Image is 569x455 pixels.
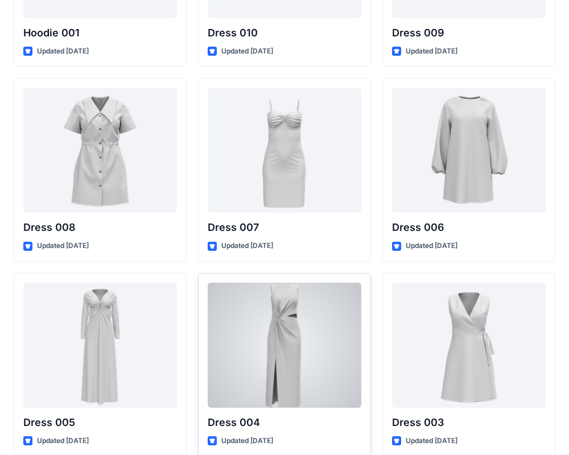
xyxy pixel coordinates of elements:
[37,435,89,447] p: Updated [DATE]
[208,415,361,431] p: Dress 004
[37,240,89,252] p: Updated [DATE]
[392,283,546,408] a: Dress 003
[392,25,546,41] p: Dress 009
[392,415,546,431] p: Dress 003
[208,283,361,408] a: Dress 004
[23,283,177,408] a: Dress 005
[23,415,177,431] p: Dress 005
[406,435,457,447] p: Updated [DATE]
[221,240,273,252] p: Updated [DATE]
[208,88,361,213] a: Dress 007
[208,25,361,41] p: Dress 010
[208,220,361,235] p: Dress 007
[221,435,273,447] p: Updated [DATE]
[23,25,177,41] p: Hoodie 001
[392,88,546,213] a: Dress 006
[23,220,177,235] p: Dress 008
[406,45,457,57] p: Updated [DATE]
[37,45,89,57] p: Updated [DATE]
[23,88,177,213] a: Dress 008
[406,240,457,252] p: Updated [DATE]
[392,220,546,235] p: Dress 006
[221,45,273,57] p: Updated [DATE]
